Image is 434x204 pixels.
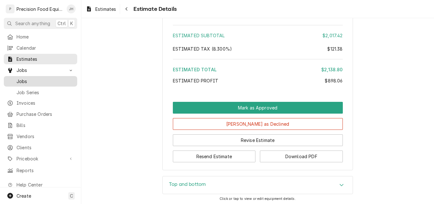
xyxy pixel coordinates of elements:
[173,134,343,146] button: Revise Estimate
[321,66,342,73] div: $2,138.80
[173,66,343,73] div: Estimated Total
[70,20,73,27] span: K
[83,4,119,14] a: Estimates
[173,130,343,146] div: Button Group Row
[4,165,77,176] a: Reports
[4,54,77,64] a: Estimates
[173,114,343,130] div: Button Group Row
[17,33,74,40] span: Home
[15,20,50,27] span: Search anything
[173,32,343,39] div: Estimated Subtotal
[173,46,343,52] div: Estimated Tax
[17,133,74,140] span: Vendors
[173,151,256,162] button: Resend Estimate
[17,78,74,85] span: Jobs
[173,77,343,84] div: Estimated Profit
[4,65,77,75] a: Go to Jobs
[4,76,77,87] a: Jobs
[173,102,343,114] div: Button Group Row
[173,23,343,88] div: Amount Summary
[325,77,342,84] div: $898.06
[173,67,217,72] span: Estimated Total
[17,111,74,117] span: Purchase Orders
[4,43,77,53] a: Calendar
[6,4,15,13] div: P
[173,102,343,162] div: Button Group
[169,181,206,187] h3: Top and bottom
[17,167,74,174] span: Reports
[162,176,353,194] div: Top and bottom
[67,4,76,13] div: JH
[4,32,77,42] a: Home
[220,197,296,201] span: Click or tap to view or edit equipment details.
[4,18,77,29] button: Search anythingCtrlK
[17,45,74,51] span: Calendar
[4,87,77,98] a: Job Series
[17,6,63,12] div: Precision Food Equipment LLC
[173,118,343,130] button: [PERSON_NAME] as Declined
[4,98,77,108] a: Invoices
[4,120,77,130] a: Bills
[173,102,343,114] button: Mark as Approved
[132,5,177,13] span: Estimate Details
[4,109,77,119] a: Purchase Orders
[17,193,31,199] span: Create
[17,89,74,96] span: Job Series
[260,151,343,162] button: Download PDF
[322,32,342,39] div: $2,017.42
[95,6,116,12] span: Estimates
[70,193,73,199] span: C
[173,146,343,162] div: Button Group Row
[4,131,77,142] a: Vendors
[4,179,77,190] a: Go to Help Center
[17,67,64,74] span: Jobs
[17,122,74,129] span: Bills
[17,100,74,106] span: Invoices
[173,46,232,52] span: Estimated Tax ( 8.300% )
[17,181,73,188] span: Help Center
[121,4,132,14] button: Navigate back
[17,56,74,62] span: Estimates
[17,155,64,162] span: Pricebook
[327,46,342,52] div: $121.38
[173,33,225,38] span: Estimated Subtotal
[173,78,219,83] span: Estimated Profit
[17,144,74,151] span: Clients
[4,142,77,153] a: Clients
[163,176,353,194] button: Accordion Details Expand Trigger
[163,176,353,194] div: Accordion Header
[67,4,76,13] div: Jason Hertel's Avatar
[58,20,66,27] span: Ctrl
[4,153,77,164] a: Go to Pricebook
